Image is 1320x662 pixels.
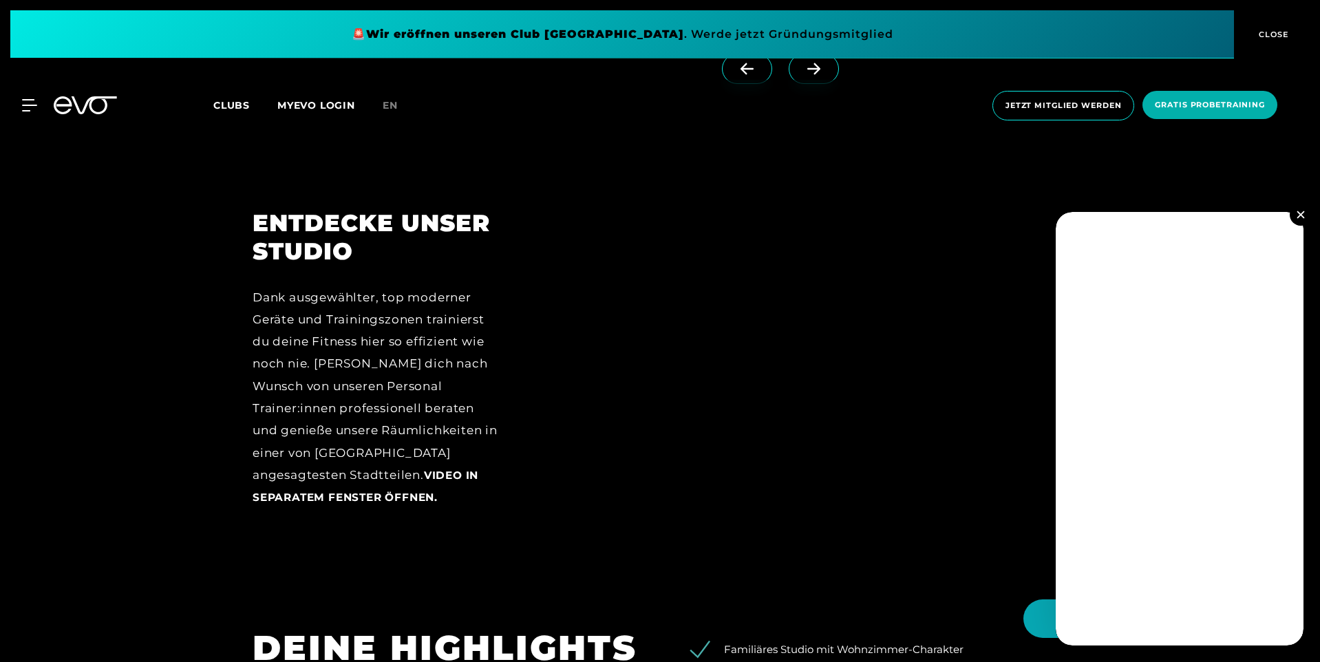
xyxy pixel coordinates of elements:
li: Familiäres Studio mit Wohnzimmer-Charakter [700,642,1067,658]
span: Gratis Probetraining [1155,99,1265,111]
span: en [383,99,398,111]
img: close.svg [1297,211,1304,218]
a: Gratis Probetraining [1138,91,1281,120]
a: MYEVO LOGIN [277,99,355,111]
a: Clubs [213,98,277,111]
a: Jetzt Mitglied werden [988,91,1138,120]
span: Jetzt Mitglied werden [1005,100,1121,111]
span: CLOSE [1255,28,1289,41]
div: Dank ausgewählter, top moderner Geräte und Trainingszonen trainierst du deine Fitness hier so eff... [253,286,498,509]
button: Hallo Athlet! Was möchtest du tun? [1023,599,1292,638]
a: en [383,98,414,114]
span: Clubs [213,99,250,111]
h2: ENTDECKE UNSER STUDIO [253,209,498,266]
button: CLOSE [1234,10,1310,58]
